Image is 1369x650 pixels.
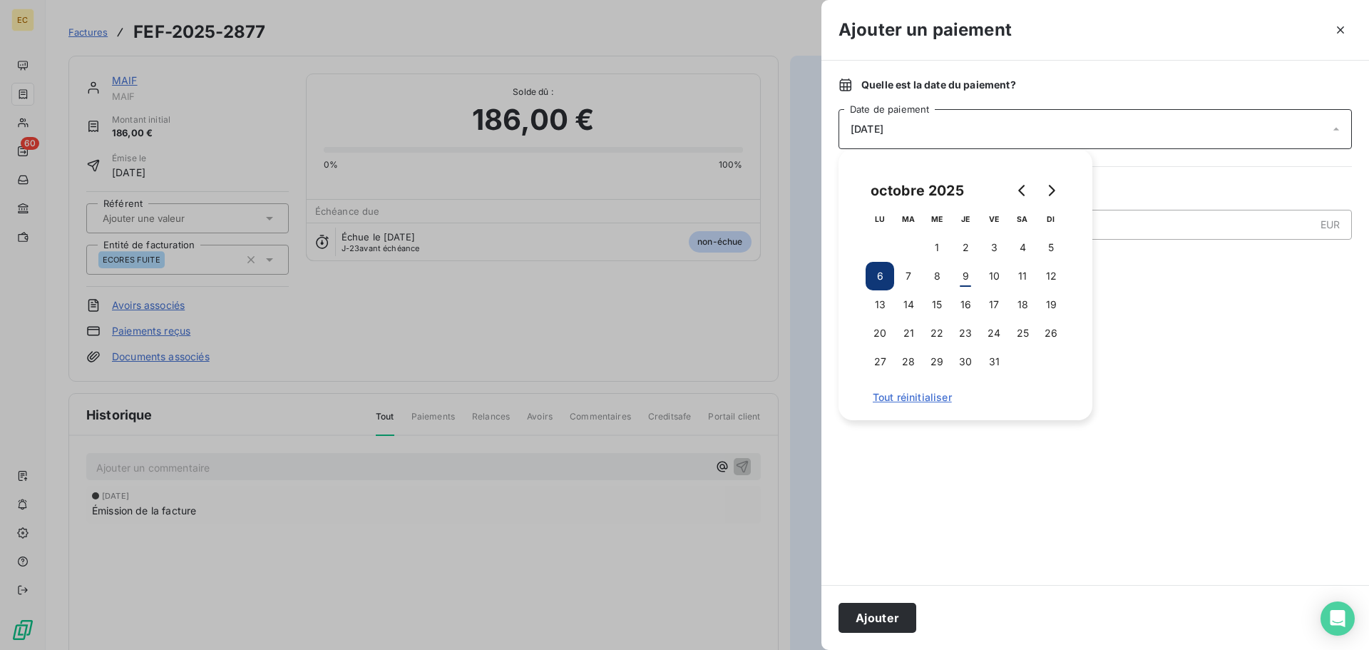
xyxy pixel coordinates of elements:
[894,347,923,376] button: 28
[851,123,883,135] span: [DATE]
[1008,262,1037,290] button: 11
[894,290,923,319] button: 14
[951,262,980,290] button: 9
[923,347,951,376] button: 29
[980,205,1008,233] th: vendredi
[1037,319,1065,347] button: 26
[894,262,923,290] button: 7
[951,319,980,347] button: 23
[951,347,980,376] button: 30
[980,290,1008,319] button: 17
[1008,205,1037,233] th: samedi
[980,319,1008,347] button: 24
[923,290,951,319] button: 15
[894,319,923,347] button: 21
[1008,290,1037,319] button: 18
[1037,262,1065,290] button: 12
[866,319,894,347] button: 20
[980,233,1008,262] button: 3
[861,78,1016,92] span: Quelle est la date du paiement ?
[923,319,951,347] button: 22
[923,262,951,290] button: 8
[866,205,894,233] th: lundi
[923,233,951,262] button: 1
[866,179,969,202] div: octobre 2025
[1008,176,1037,205] button: Go to previous month
[951,205,980,233] th: jeudi
[839,17,1012,43] h3: Ajouter un paiement
[894,205,923,233] th: mardi
[980,262,1008,290] button: 10
[980,347,1008,376] button: 31
[1037,205,1065,233] th: dimanche
[866,262,894,290] button: 6
[839,603,916,633] button: Ajouter
[1037,290,1065,319] button: 19
[1037,176,1065,205] button: Go to next month
[866,290,894,319] button: 13
[1321,601,1355,636] div: Open Intercom Messenger
[951,290,980,319] button: 16
[923,205,951,233] th: mercredi
[1037,233,1065,262] button: 5
[1008,319,1037,347] button: 25
[951,233,980,262] button: 2
[866,347,894,376] button: 27
[1008,233,1037,262] button: 4
[839,251,1352,265] span: Nouveau solde dû :
[873,392,1058,403] span: Tout réinitialiser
